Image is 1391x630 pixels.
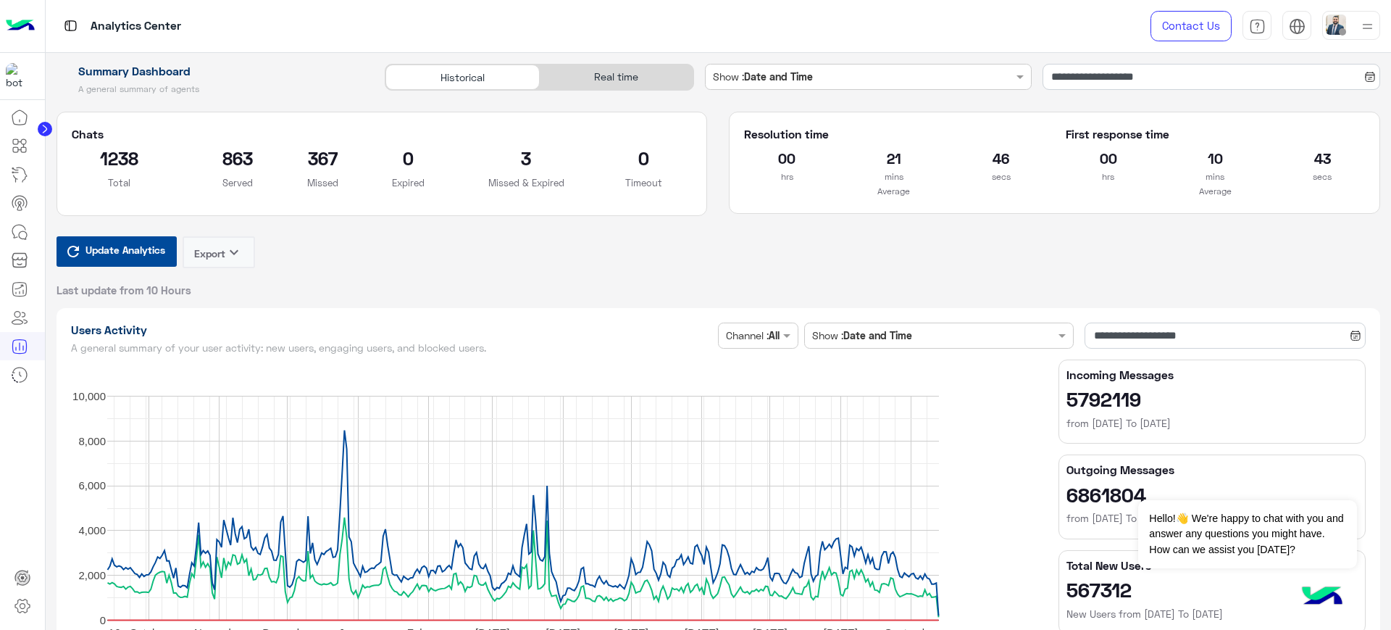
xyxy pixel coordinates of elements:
img: profile [1358,17,1377,36]
img: userImage [1326,14,1346,35]
p: Expired [360,175,456,190]
h2: 863 [189,146,285,170]
h5: Resolution time [744,127,1043,141]
text: 2,000 [78,568,106,581]
p: Missed & Expired [478,175,575,190]
span: Last update from 10 Hours [57,283,191,297]
p: mins [851,170,937,184]
h2: 21 [851,146,937,170]
p: Average [744,184,1043,199]
a: Contact Us [1150,11,1232,41]
div: Historical [385,65,539,90]
button: Update Analytics [57,236,177,267]
p: Average [1066,184,1365,199]
h2: 46 [958,146,1044,170]
p: secs [958,170,1044,184]
h5: Incoming Messages [1066,368,1358,382]
img: tab [1249,18,1266,35]
text: 4,000 [78,524,106,536]
text: 0 [99,613,105,626]
h2: 00 [1066,146,1151,170]
p: secs [1279,170,1365,184]
img: tab [62,17,80,35]
h2: 43 [1279,146,1365,170]
button: Exportkeyboard_arrow_down [183,236,255,268]
h5: Total New Users [1066,558,1358,573]
h2: 367 [307,146,338,170]
p: Timeout [596,175,693,190]
i: keyboard_arrow_down [225,244,243,261]
h2: 0 [596,146,693,170]
h1: Summary Dashboard [57,64,369,78]
h2: 3 [478,146,575,170]
h6: from [DATE] To [DATE] [1066,416,1358,431]
img: Logo [6,11,35,41]
h5: First response time [1066,127,1365,141]
h2: 10 [1172,146,1258,170]
h2: 00 [744,146,830,170]
span: Hello!👋 We're happy to chat with you and answer any questions you might have. How can we assist y... [1138,500,1356,568]
h5: A general summary of your user activity: new users, engaging users, and blocked users. [71,342,713,354]
h5: Chats [72,127,693,141]
text: 6,000 [78,479,106,492]
h2: 5792119 [1066,387,1358,410]
h2: 0 [360,146,456,170]
h2: 567312 [1066,578,1358,601]
text: 10,000 [72,389,106,402]
p: Total [72,175,168,190]
img: hulul-logo.png [1297,572,1348,623]
text: 8,000 [78,434,106,447]
h5: Outgoing Messages [1066,463,1358,477]
a: tab [1242,11,1271,41]
p: hrs [744,170,830,184]
h6: New Users from [DATE] To [DATE] [1066,607,1358,621]
img: tab [1289,18,1306,35]
p: hrs [1066,170,1151,184]
p: mins [1172,170,1258,184]
span: Update Analytics [82,240,169,260]
div: Real time [540,65,693,90]
p: Missed [307,175,338,190]
img: 1403182699927242 [6,63,32,89]
h6: from [DATE] To [DATE] [1066,511,1358,526]
p: Analytics Center [91,17,181,36]
h5: A general summary of agents [57,83,369,95]
h2: 6861804 [1066,483,1358,506]
p: Served [189,175,285,190]
h1: Users Activity [71,323,713,337]
h2: 1238 [72,146,168,170]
